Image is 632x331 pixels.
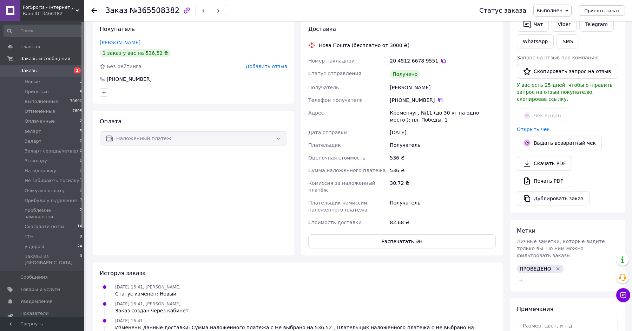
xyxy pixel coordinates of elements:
[517,191,590,206] button: Дублировать заказ
[517,227,535,234] span: Метки
[388,126,497,139] div: [DATE]
[80,177,82,184] span: 1
[517,239,605,258] span: Личные заметки, которые видите только вы. По ним можно фильтровать заказы
[388,216,497,229] div: 82.68 ₴
[25,158,47,164] span: Зі складу
[70,98,82,105] span: 30690
[579,5,625,16] button: Принять заказ
[388,177,497,196] div: 30.72 ₴
[517,34,554,48] a: WhatsApp
[517,64,617,79] button: Скопировать запрос на отзыв
[308,110,324,116] span: Адрес
[308,58,355,64] span: Номер накладной
[25,207,80,220] span: проблемне замовлення
[25,234,34,240] span: ТТН
[80,234,82,240] span: 0
[308,155,366,161] span: Оценочная стоимость
[20,56,70,62] span: Заказы и сообщения
[80,197,82,204] span: 7
[517,126,550,132] a: Открыть чек
[115,307,189,314] div: Заказ создан через кабинет
[584,8,619,13] span: Принять заказ
[308,26,336,32] span: Доставка
[308,168,386,173] span: Сумма наложенного платежа
[517,306,553,312] span: Примечания
[20,298,52,305] span: Уведомления
[390,97,496,104] div: [PHONE_NUMBER]
[517,55,599,60] span: Запрос на отзыв про компанию
[517,17,549,32] button: Чат
[557,34,579,48] button: SMS
[4,25,83,37] input: Поиск
[20,310,65,323] span: Показатели работы компании
[308,220,362,225] span: Стоимость доставки
[25,168,56,174] span: На відправку
[100,270,146,277] span: История заказа
[80,89,82,95] span: 4
[308,71,361,76] span: Статус отправления
[246,64,287,69] span: Добавить отзыв
[555,266,561,272] svg: Удалить метку
[308,130,347,135] span: Дата отправки
[25,79,40,85] span: Новые
[80,188,82,194] span: 0
[115,301,180,306] span: [DATE] 16:41, [PERSON_NAME]
[115,285,180,290] span: [DATE] 16:41, [PERSON_NAME]
[388,196,497,216] div: Получатель
[517,174,569,188] a: Печать PDF
[77,244,82,250] span: 24
[80,138,82,144] span: 0
[25,197,77,204] span: Прибули у відділення
[308,97,363,103] span: Телефон получателя
[100,118,121,125] span: Оплата
[520,266,551,272] span: ПРОВЕДЕНО
[72,108,82,115] span: 7605
[517,136,602,150] button: Выдать возвратный чек
[20,44,40,50] span: Главная
[80,253,82,266] span: 0
[80,128,82,135] span: 3
[100,49,171,57] div: 1 заказ у вас на 536,52 ₴
[80,207,82,220] span: 2
[25,128,41,135] span: зеларт
[308,142,341,148] span: Плательщик
[390,70,420,78] div: Получено
[130,6,179,15] span: №365508382
[23,11,84,17] div: Ваш ID: 3466182
[308,200,367,213] span: Плательщик комиссии наложенного платежа
[20,286,60,293] span: Товары и услуги
[25,253,80,266] span: Заказы из [GEOGRAPHIC_DATA]
[20,67,38,74] span: Заказы
[479,7,526,14] div: Статус заказа
[579,17,614,32] a: Telegram
[80,118,82,124] span: 2
[517,82,613,102] span: У вас есть 25 дней, чтобы отправить запрос на отзыв покупателю, скопировав ссылку.
[25,177,79,184] span: Не забирають посилку
[100,26,135,32] span: Покупатель
[23,4,75,11] span: ForSports - інтернет-магазин спортивних товарів
[100,40,140,45] a: [PERSON_NAME]
[25,223,64,230] span: Скасувати потім
[80,158,82,164] span: 0
[308,85,339,90] span: Получатель
[308,234,496,248] button: Распечатать ЭН
[388,164,497,177] div: 536 ₴
[25,244,44,250] span: у дорозі
[25,118,55,124] span: Оплаченные
[517,156,572,171] a: Скачать PDF
[616,288,630,302] button: Чат с покупателем
[390,57,496,64] div: 20 4512 6678 9551
[25,89,49,95] span: Принятые
[107,64,141,69] span: Без рейтинга
[105,6,127,15] span: Заказ
[25,148,78,154] span: Зеларт середа/четвер
[388,151,497,164] div: 536 ₴
[317,42,411,49] div: Нова Пошта (бесплатно от 3000 ₴)
[552,17,576,32] a: Viber
[536,8,562,13] span: Выполнен
[91,7,97,14] div: Вернуться назад
[74,67,81,73] span: 1
[25,98,58,105] span: Выполненные
[25,188,65,194] span: Очікуємо оплату
[80,79,82,85] span: 1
